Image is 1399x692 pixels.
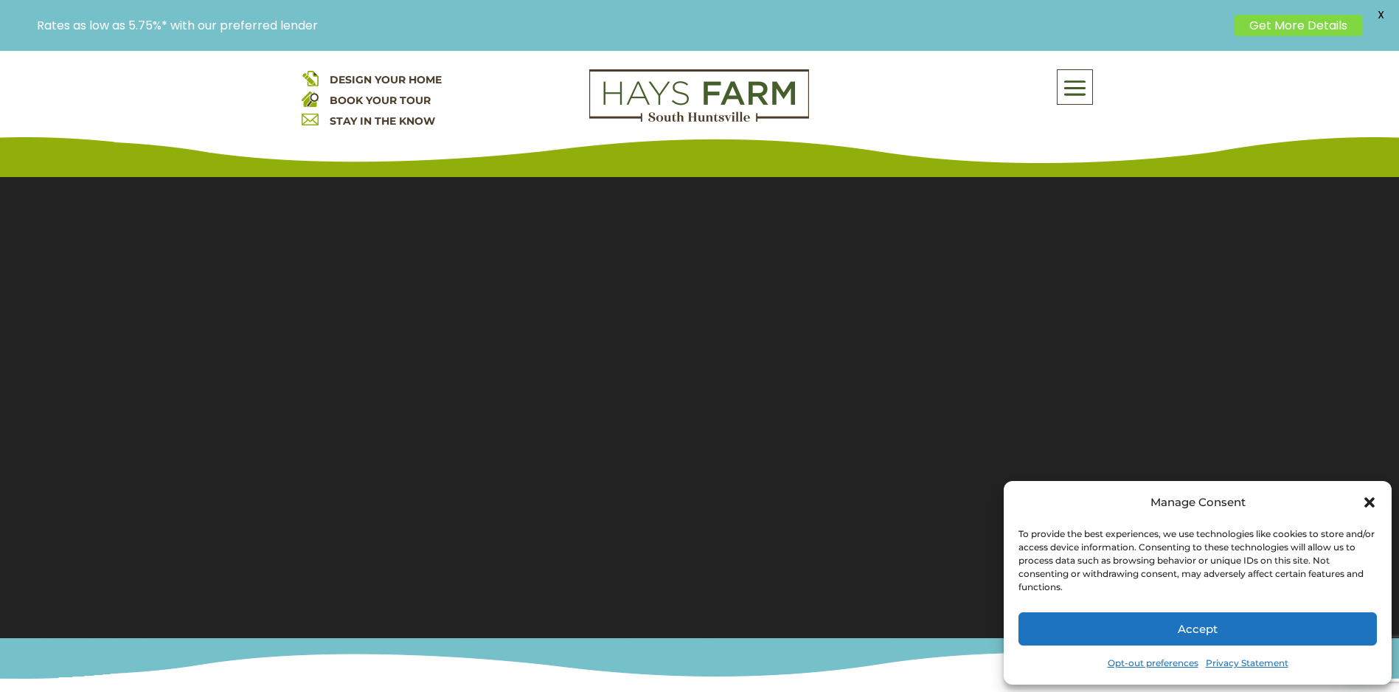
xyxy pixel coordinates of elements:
img: Logo [589,69,809,122]
a: BOOK YOUR TOUR [330,94,431,107]
button: Accept [1018,612,1377,646]
a: hays farm homes huntsville development [589,112,809,125]
a: STAY IN THE KNOW [330,114,435,128]
a: Privacy Statement [1206,653,1288,674]
div: To provide the best experiences, we use technologies like cookies to store and/or access device i... [1018,527,1375,594]
p: Rates as low as 5.75%* with our preferred lender [37,18,1227,32]
a: DESIGN YOUR HOME [330,73,442,86]
img: design your home [302,69,319,86]
img: book your home tour [302,90,319,107]
a: Get More Details [1235,15,1362,36]
span: X [1370,4,1392,26]
a: Opt-out preferences [1108,653,1198,674]
div: Manage Consent [1150,492,1246,513]
div: Close dialog [1362,495,1377,510]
